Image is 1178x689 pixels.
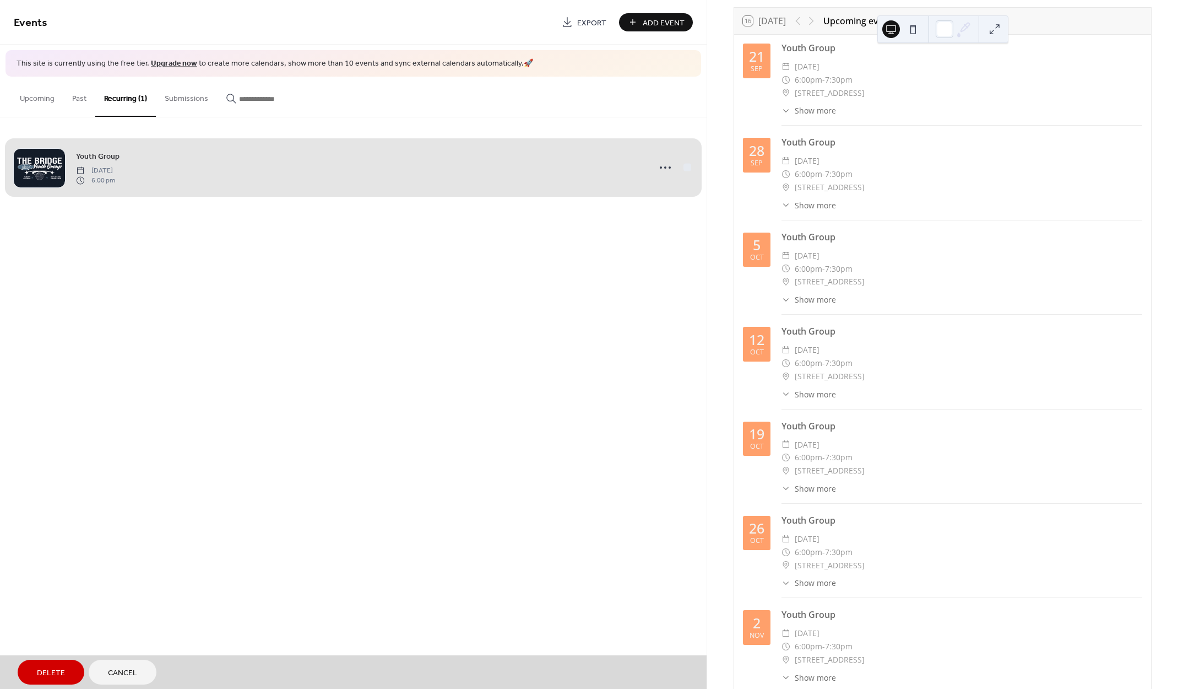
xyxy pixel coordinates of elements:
[781,275,790,288] div: ​
[795,294,836,305] span: Show more
[781,419,1142,433] div: Youth Group
[795,653,865,666] span: [STREET_ADDRESS]
[781,357,790,370] div: ​
[749,521,764,535] div: 26
[795,154,819,168] span: [DATE]
[795,464,865,477] span: [STREET_ADDRESS]
[14,12,47,34] span: Events
[781,577,790,589] div: ​
[750,632,764,639] div: Nov
[822,640,825,653] span: -
[822,546,825,559] span: -
[795,370,865,383] span: [STREET_ADDRESS]
[795,438,819,451] span: [DATE]
[822,357,825,370] span: -
[795,546,822,559] span: 6:00pm
[781,136,1142,149] div: Youth Group
[781,389,836,400] button: ​Show more
[781,60,790,73] div: ​
[795,60,819,73] span: [DATE]
[781,325,1142,338] div: Youth Group
[781,451,790,464] div: ​
[781,389,790,400] div: ​
[795,672,836,683] span: Show more
[825,640,853,653] span: 7:30pm
[781,672,790,683] div: ​
[781,464,790,477] div: ​
[781,105,790,116] div: ​
[781,87,790,100] div: ​
[795,577,836,589] span: Show more
[781,262,790,276] div: ​
[781,370,790,383] div: ​
[750,537,764,545] div: Oct
[823,14,896,28] div: Upcoming events
[781,294,790,305] div: ​
[11,77,63,116] button: Upcoming
[781,230,1142,244] div: Youth Group
[781,672,836,683] button: ​Show more
[781,343,790,357] div: ​
[37,668,65,679] span: Delete
[795,640,822,653] span: 6:00pm
[795,627,819,640] span: [DATE]
[781,181,790,194] div: ​
[781,559,790,572] div: ​
[750,349,764,356] div: Oct
[781,640,790,653] div: ​
[619,13,693,31] button: Add Event
[781,483,836,494] button: ​Show more
[108,668,137,679] span: Cancel
[795,168,822,181] span: 6:00pm
[17,58,533,69] span: This site is currently using the free tier. to create more calendars, show more than 10 events an...
[795,181,865,194] span: [STREET_ADDRESS]
[781,608,1142,621] div: Youth Group
[825,546,853,559] span: 7:30pm
[822,168,825,181] span: -
[151,56,197,71] a: Upgrade now
[753,238,761,252] div: 5
[781,546,790,559] div: ​
[795,389,836,400] span: Show more
[795,451,822,464] span: 6:00pm
[781,73,790,87] div: ​
[795,275,865,288] span: [STREET_ADDRESS]
[795,532,819,546] span: [DATE]
[781,200,836,211] button: ​Show more
[553,13,615,31] a: Export
[781,41,1142,55] div: Youth Group
[750,254,764,261] div: Oct
[781,105,836,116] button: ​Show more
[156,77,217,116] button: Submissions
[795,73,822,87] span: 6:00pm
[749,144,764,158] div: 28
[753,616,761,630] div: 2
[795,262,822,276] span: 6:00pm
[822,73,825,87] span: -
[822,451,825,464] span: -
[749,427,764,441] div: 19
[795,87,865,100] span: [STREET_ADDRESS]
[781,514,1142,527] div: Youth Group
[781,577,836,589] button: ​Show more
[795,483,836,494] span: Show more
[825,357,853,370] span: 7:30pm
[795,105,836,116] span: Show more
[95,77,156,117] button: Recurring (1)
[643,17,685,29] span: Add Event
[749,333,764,347] div: 12
[825,451,853,464] span: 7:30pm
[795,200,836,211] span: Show more
[89,660,156,685] button: Cancel
[750,443,764,450] div: Oct
[18,660,84,685] button: Delete
[795,343,819,357] span: [DATE]
[63,77,95,116] button: Past
[781,532,790,546] div: ​
[795,357,822,370] span: 6:00pm
[749,50,764,63] div: 21
[781,438,790,451] div: ​
[577,17,606,29] span: Export
[781,154,790,168] div: ​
